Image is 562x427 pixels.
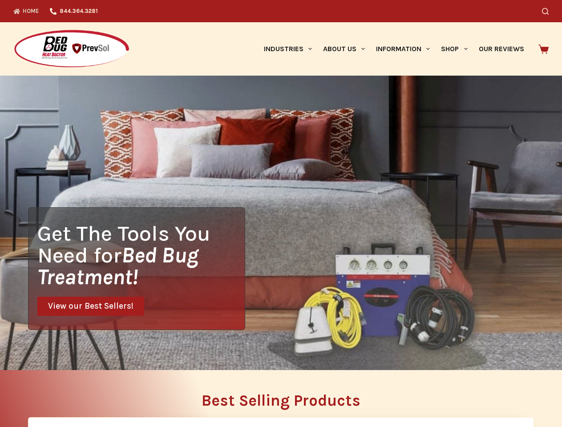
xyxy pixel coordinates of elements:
span: View our Best Sellers! [48,302,133,310]
h2: Best Selling Products [28,393,534,408]
a: About Us [317,22,370,76]
nav: Primary [258,22,530,76]
a: Industries [258,22,317,76]
a: Our Reviews [473,22,530,76]
i: Bed Bug Treatment! [37,242,198,290]
h1: Get The Tools You Need for [37,222,245,288]
a: View our Best Sellers! [37,297,144,316]
img: Prevsol/Bed Bug Heat Doctor [13,29,130,69]
a: Information [371,22,436,76]
button: Search [542,8,549,15]
button: Open LiveChat chat widget [7,4,34,30]
a: Shop [436,22,473,76]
